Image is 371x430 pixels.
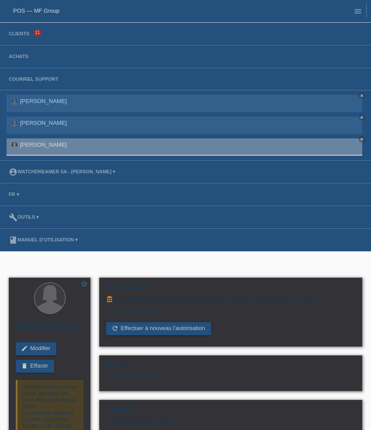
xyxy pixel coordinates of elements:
i: menu [354,7,362,16]
a: POS — MF Group [13,7,59,14]
a: close [359,136,365,142]
div: Aucun achat à ce jour. [106,373,355,386]
div: Limite: CHF 750.00 [106,303,355,316]
i: account_balance [106,296,113,303]
a: account_circleWatchdreamer SA - [PERSON_NAME] ▾ [4,169,120,174]
a: Clients [4,31,34,36]
i: star_border [80,280,88,288]
span: 11 [34,29,42,37]
i: delete [21,362,28,369]
a: FR ▾ [4,192,24,197]
div: Aucun fichier pour le moment [106,418,282,424]
a: Courriel Support [4,76,62,82]
i: account_circle [9,168,17,176]
a: [PERSON_NAME] [20,141,67,148]
a: deleteEffacer [16,360,54,373]
a: refreshEffectuer à nouveau l’autorisation [106,322,211,335]
i: close [360,93,364,98]
i: build [9,213,17,222]
a: buildOutils ▾ [4,214,43,220]
i: edit [21,345,28,352]
a: close [359,93,365,99]
h2: [PERSON_NAME] [16,322,83,335]
h2: Fichiers [106,405,355,418]
a: close [359,114,365,120]
a: star_border [80,280,88,289]
a: Achats [4,54,33,59]
div: La limite disponible ne suffit pas entièrement à couvrir le montant total du rachat. [106,296,355,303]
a: editModifier [16,342,56,355]
i: close [360,115,364,120]
a: menu [349,8,367,14]
a: bookManuel d’utilisation ▾ [4,237,82,242]
h2: Autorisation [106,282,355,296]
a: [PERSON_NAME] [20,120,67,126]
h2: Achats [106,360,355,373]
a: [PERSON_NAME] [20,98,67,104]
i: refresh [111,325,118,332]
i: close [360,137,364,141]
i: book [9,236,17,244]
